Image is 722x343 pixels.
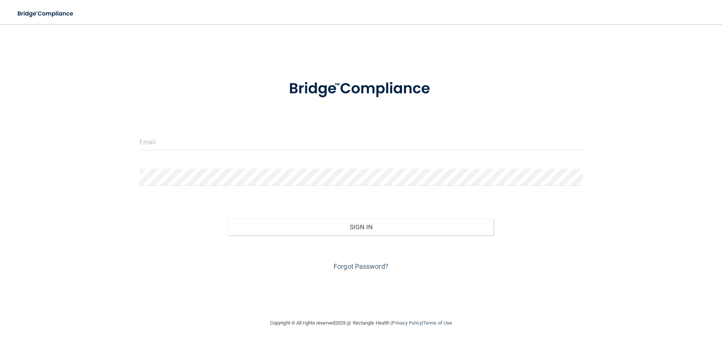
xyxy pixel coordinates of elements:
[228,219,494,235] button: Sign In
[140,133,582,150] input: Email
[423,320,452,326] a: Terms of Use
[11,6,80,21] img: bridge_compliance_login_screen.278c3ca4.svg
[334,262,388,270] a: Forgot Password?
[273,69,449,108] img: bridge_compliance_login_screen.278c3ca4.svg
[392,320,422,326] a: Privacy Policy
[224,311,498,335] div: Copyright © All rights reserved 2025 @ Rectangle Health | |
